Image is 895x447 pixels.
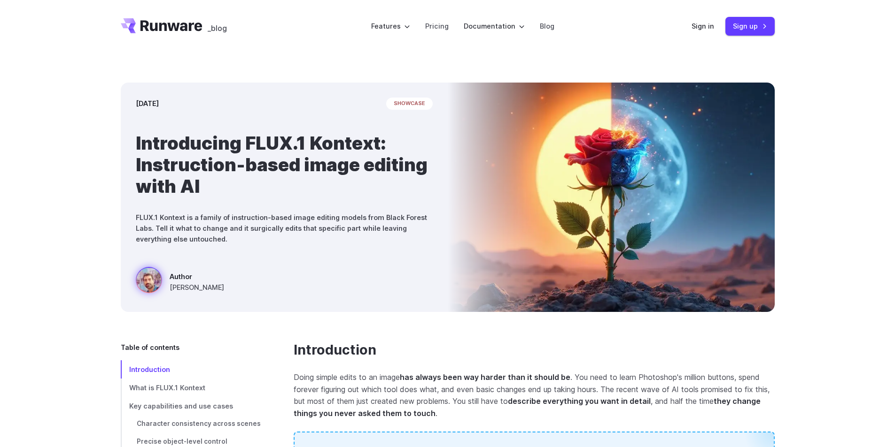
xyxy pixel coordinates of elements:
span: Table of contents [121,342,179,353]
span: Key capabilities and use cases [129,402,233,410]
a: Pricing [425,21,449,31]
span: Character consistency across scenes [137,420,261,427]
span: [PERSON_NAME] [170,282,224,293]
span: Author [170,271,224,282]
label: Documentation [464,21,525,31]
a: What is FLUX.1 Kontext [121,379,264,397]
a: Character consistency across scenes [121,415,264,433]
p: FLUX.1 Kontext is a family of instruction-based image editing models from Black Forest Labs. Tell... [136,212,433,244]
label: Features [371,21,410,31]
img: Surreal rose in a desert landscape, split between day and night with the sun and moon aligned beh... [448,83,775,312]
a: Blog [540,21,554,31]
strong: describe everything you want in detail [508,396,651,406]
span: Introduction [129,365,170,373]
time: [DATE] [136,98,159,109]
a: Sign in [692,21,714,31]
h1: Introducing FLUX.1 Kontext: Instruction-based image editing with AI [136,132,433,197]
span: _blog [208,24,227,32]
a: Go to / [121,18,202,33]
a: Key capabilities and use cases [121,397,264,415]
span: showcase [386,98,433,110]
p: Doing simple edits to an image . You need to learn Photoshop's million buttons, spend forever fig... [294,371,775,419]
a: Sign up [725,17,775,35]
strong: has always been way harder than it should be [400,372,570,382]
a: Introduction [294,342,376,358]
span: What is FLUX.1 Kontext [129,384,205,392]
span: Precise object-level control [137,438,227,445]
a: Surreal rose in a desert landscape, split between day and night with the sun and moon aligned beh... [136,267,224,297]
a: _blog [208,18,227,33]
a: Introduction [121,360,264,379]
